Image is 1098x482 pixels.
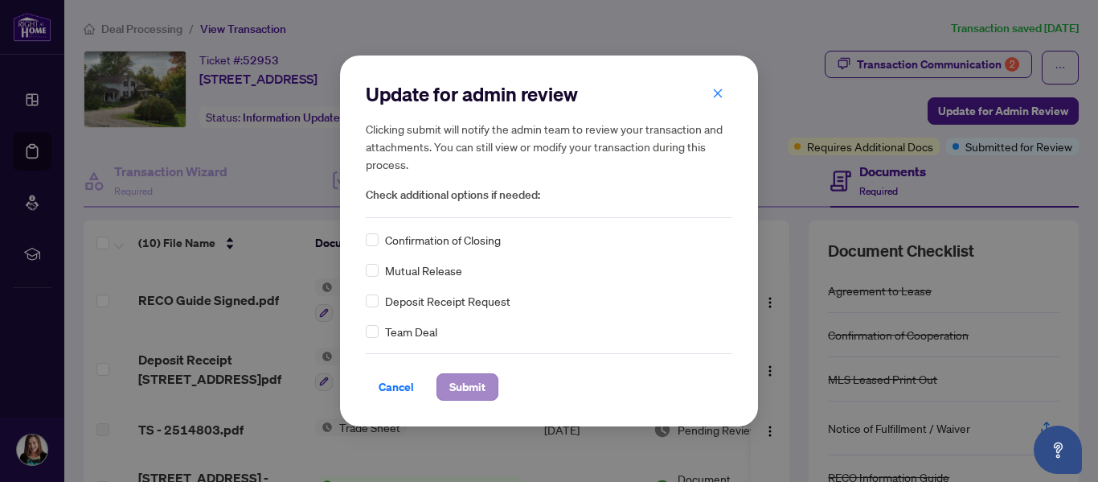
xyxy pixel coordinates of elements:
button: Cancel [366,373,427,401]
span: Deposit Receipt Request [385,292,510,310]
span: Team Deal [385,323,437,340]
span: Cancel [379,374,414,400]
button: Submit [436,373,498,401]
span: Mutual Release [385,262,462,279]
span: Check additional options if needed: [366,186,732,204]
h5: Clicking submit will notify the admin team to review your transaction and attachments. You can st... [366,120,732,173]
span: close [712,88,723,99]
h2: Update for admin review [366,81,732,107]
span: Confirmation of Closing [385,231,501,249]
span: Submit [449,374,485,400]
button: Open asap [1034,426,1082,474]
